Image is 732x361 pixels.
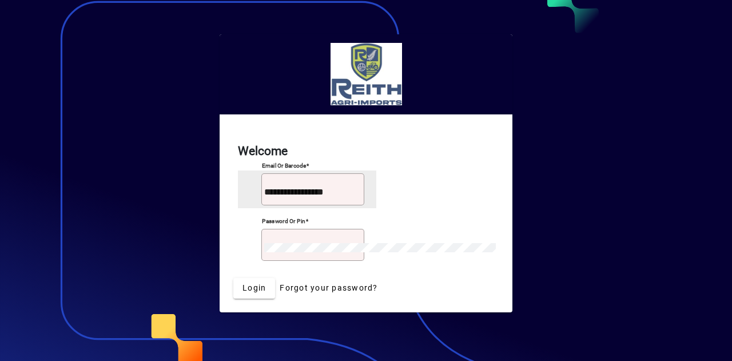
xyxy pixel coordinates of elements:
[275,278,382,299] a: Forgot your password?
[262,162,306,169] mat-label: Email or Barcode
[280,282,377,294] span: Forgot your password?
[233,278,275,299] button: Login
[242,282,266,294] span: Login
[262,217,305,224] mat-label: Password or Pin
[238,142,494,161] h2: Welcome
